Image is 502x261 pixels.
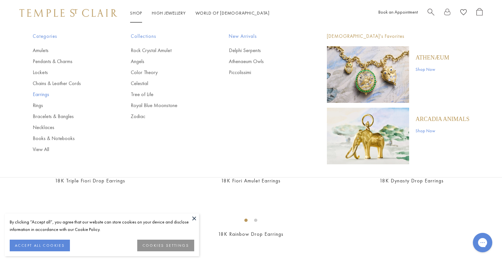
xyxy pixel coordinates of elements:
[380,177,444,184] a: 18K Dynasty Drop Earrings
[33,135,105,142] a: Books & Notebooks
[33,69,105,76] a: Lockets
[131,80,203,87] a: Celestial
[131,102,203,109] a: Royal Blue Moonstone
[416,127,470,134] a: Shop Now
[131,47,203,54] a: Rock Crystal Amulet
[33,124,105,131] a: Necklaces
[33,80,105,87] a: Chains & Leather Cords
[131,91,203,98] a: Tree of Life
[476,8,483,18] a: Open Shopping Bag
[131,69,203,76] a: Color Theory
[428,8,434,18] a: Search
[55,177,125,184] a: 18K Triple Fiori Drop Earrings
[131,113,203,120] a: Zodiac
[33,47,105,54] a: Amulets
[327,32,470,40] p: [DEMOGRAPHIC_DATA]'s Favorites
[137,240,194,251] button: COOKIES SETTINGS
[195,10,270,16] a: World of [DEMOGRAPHIC_DATA]World of [DEMOGRAPHIC_DATA]
[229,69,301,76] a: Piccolissimi
[10,218,194,233] div: By clicking “Accept all”, you agree that our website can store cookies on your device and disclos...
[131,32,203,40] span: Collections
[130,9,270,17] nav: Main navigation
[33,113,105,120] a: Bracelets & Bangles
[131,58,203,65] a: Angels
[10,240,70,251] button: ACCEPT ALL COOKIES
[218,231,284,237] a: 18K Rainbow Drop Earrings
[130,10,142,16] a: ShopShop
[378,9,418,15] a: Book an Appointment
[221,177,281,184] a: 18K Fiori Amulet Earrings
[416,54,449,61] a: Athenæum
[33,146,105,153] a: View All
[416,66,449,73] a: Shop Now
[416,115,470,123] a: ARCADIA ANIMALS
[19,9,117,17] img: Temple St. Clair
[229,47,301,54] a: Delphi Serpents
[33,91,105,98] a: Earrings
[33,102,105,109] a: Rings
[33,32,105,40] span: Categories
[229,58,301,65] a: Athenaeum Owls
[470,231,496,255] iframe: Gorgias live chat messenger
[460,8,467,18] a: View Wishlist
[229,32,301,40] span: New Arrivals
[33,58,105,65] a: Pendants & Charms
[152,10,186,16] a: High JewelleryHigh Jewellery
